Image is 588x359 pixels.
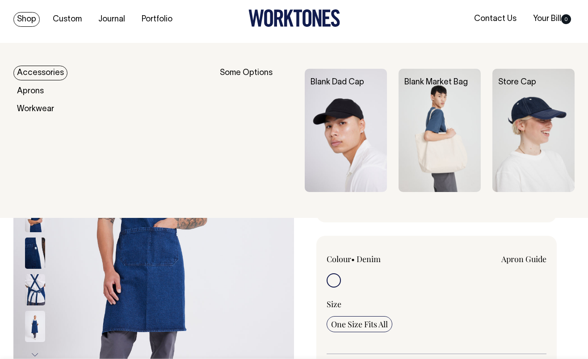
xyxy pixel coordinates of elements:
[498,79,536,86] a: Store Cap
[25,238,45,269] img: denim
[357,254,381,264] label: Denim
[404,79,468,86] a: Blank Market Bag
[13,84,47,99] a: Aprons
[220,69,293,192] div: Some Options
[305,69,387,192] img: Blank Dad Cap
[25,311,45,342] img: denim
[49,12,85,27] a: Custom
[529,12,575,26] a: Your Bill0
[327,299,546,309] div: Size
[13,12,40,27] a: Shop
[327,254,415,264] div: Colour
[13,66,67,80] a: Accessories
[470,12,520,26] a: Contact Us
[399,69,481,192] img: Blank Market Bag
[25,274,45,305] img: denim
[501,254,546,264] a: Apron Guide
[561,14,571,24] span: 0
[331,319,388,330] span: One Size Fits All
[13,102,58,117] a: Workwear
[95,12,129,27] a: Journal
[492,69,575,192] img: Store Cap
[311,79,364,86] a: Blank Dad Cap
[138,12,176,27] a: Portfolio
[327,316,392,332] input: One Size Fits All
[351,254,355,264] span: •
